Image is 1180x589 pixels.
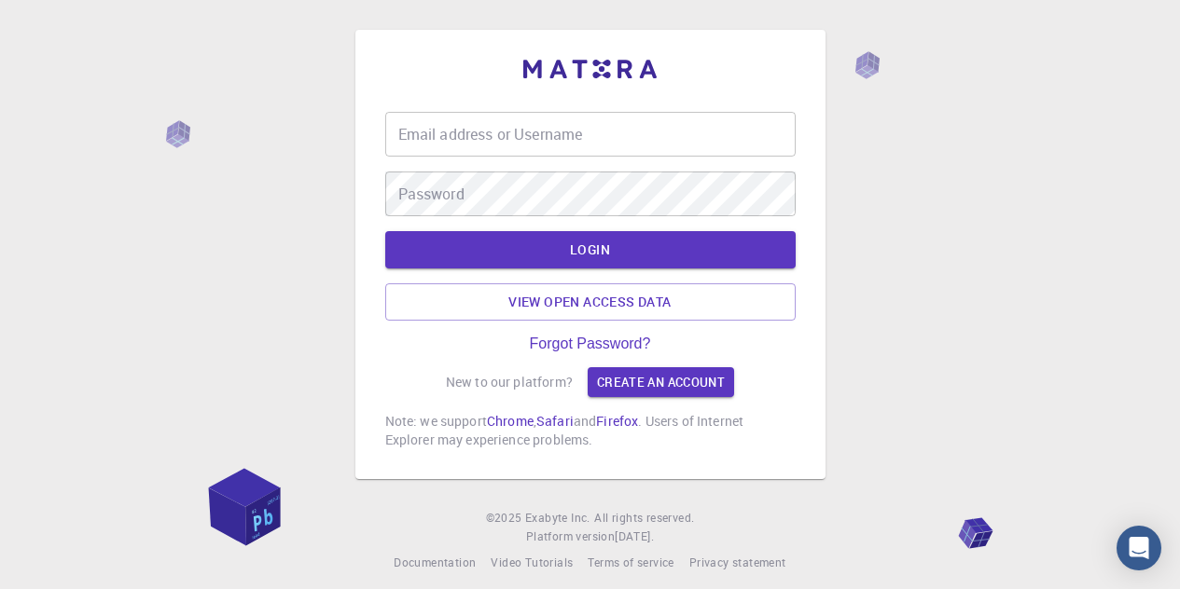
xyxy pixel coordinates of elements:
[615,528,654,543] span: [DATE] .
[588,554,673,572] a: Terms of service
[689,554,786,572] a: Privacy statement
[596,412,638,430] a: Firefox
[588,555,673,569] span: Terms of service
[385,283,796,321] a: View open access data
[446,373,573,391] p: New to our platform?
[526,527,615,546] span: Platform version
[394,555,476,569] span: Documentation
[385,231,796,268] button: LOGIN
[394,554,476,572] a: Documentation
[491,554,573,572] a: Video Tutorials
[1117,526,1161,570] div: Open Intercom Messenger
[594,509,694,527] span: All rights reserved.
[536,412,574,430] a: Safari
[689,555,786,569] span: Privacy statement
[615,527,654,546] a: [DATE].
[385,412,796,449] p: Note: we support , and . Users of Internet Explorer may experience problems.
[491,555,573,569] span: Video Tutorials
[525,510,590,525] span: Exabyte Inc.
[530,336,651,352] a: Forgot Password?
[525,509,590,527] a: Exabyte Inc.
[487,412,534,430] a: Chrome
[588,367,734,397] a: Create an account
[486,509,525,527] span: © 2025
